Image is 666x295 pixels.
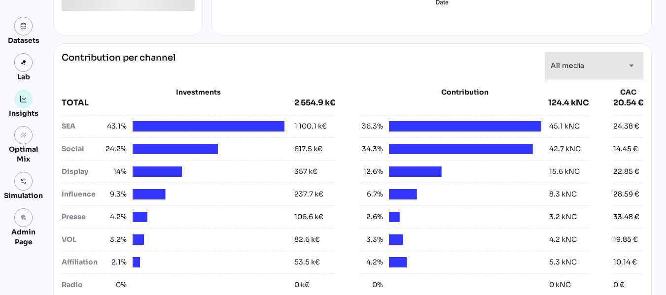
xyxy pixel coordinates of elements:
span: 12.6% [359,166,383,177]
span: 34.3% [359,144,383,154]
div: Presse [62,212,103,222]
div: 53.5 k€ [294,257,320,267]
div: 22.85 € [613,166,639,177]
div: Simulation [4,191,43,200]
span: 3.3% [359,234,383,245]
div: CAC [613,87,643,97]
div: 4.2 kNC [549,234,577,245]
div: 33.48 € [613,212,639,222]
div: VOL [62,234,103,245]
div: Radio [62,280,103,290]
span: 9.3% [103,189,127,199]
span: 36.3% [359,121,383,131]
div: 5.3 kNC [549,257,577,267]
div: Contribution per channel [62,52,175,79]
span: 2.6% [359,212,383,222]
i: grain [20,132,27,139]
div: 45.1 kNC [549,121,580,131]
div: Optimal Mix [4,144,43,164]
div: 3.2 kNC [549,212,577,222]
div: 357 k€ [294,166,317,177]
div: 2 554.9 k€ [294,97,335,109]
div: Display [62,166,103,177]
div: 15.6 kNC [549,166,580,177]
img: data.svg [20,23,27,30]
div: Affiliation [62,257,103,267]
i: admin_panel_settings [20,214,27,221]
div: TOTAL [62,97,294,109]
div: 19.85 € [613,234,638,245]
div: 0 € [613,280,625,290]
span: 3.2% [103,234,127,245]
div: 8.3 kNC [549,189,577,199]
div: 42.7 kNC [549,144,581,154]
span: 0% [103,280,127,290]
img: graph.svg [20,96,27,102]
i: arrow_drop_down [626,60,637,71]
span: 43.1% [103,121,127,131]
img: settings.svg [20,178,27,185]
span: 14% [103,166,127,177]
span: All media [551,61,584,70]
span: 2.1% [103,257,127,267]
span: 6.7% [359,189,383,199]
div: 14.45 € [613,144,638,154]
div: Admin Page [4,227,43,247]
div: 0 k€ [294,280,310,290]
div: Lab [13,72,35,82]
div: Datasets [8,35,39,45]
div: 106.6 k€ [294,212,323,222]
div: 0 kNC [549,280,571,290]
img: lab.svg [20,59,27,66]
span: 0% [359,280,383,290]
div: 1 100.1 k€ [294,121,327,131]
div: Investments [62,87,335,97]
span: 4.2% [359,257,383,267]
span: 24.2% [103,144,127,154]
div: Contribution [384,87,545,97]
div: 20.54 € [613,97,643,109]
div: 237.7 k€ [294,189,323,199]
div: 10.14 € [613,257,637,267]
div: 82.6 k€ [294,234,320,245]
div: Social [62,144,103,154]
div: 28.59 € [613,189,639,199]
div: 24.38 € [613,121,639,131]
div: 124.4 kNC [548,97,589,109]
span: 4.2% [103,212,127,222]
div: 617.5 k€ [294,144,322,154]
div: SEA [62,121,103,131]
div: Influence [62,189,103,199]
div: Insights [9,108,38,118]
